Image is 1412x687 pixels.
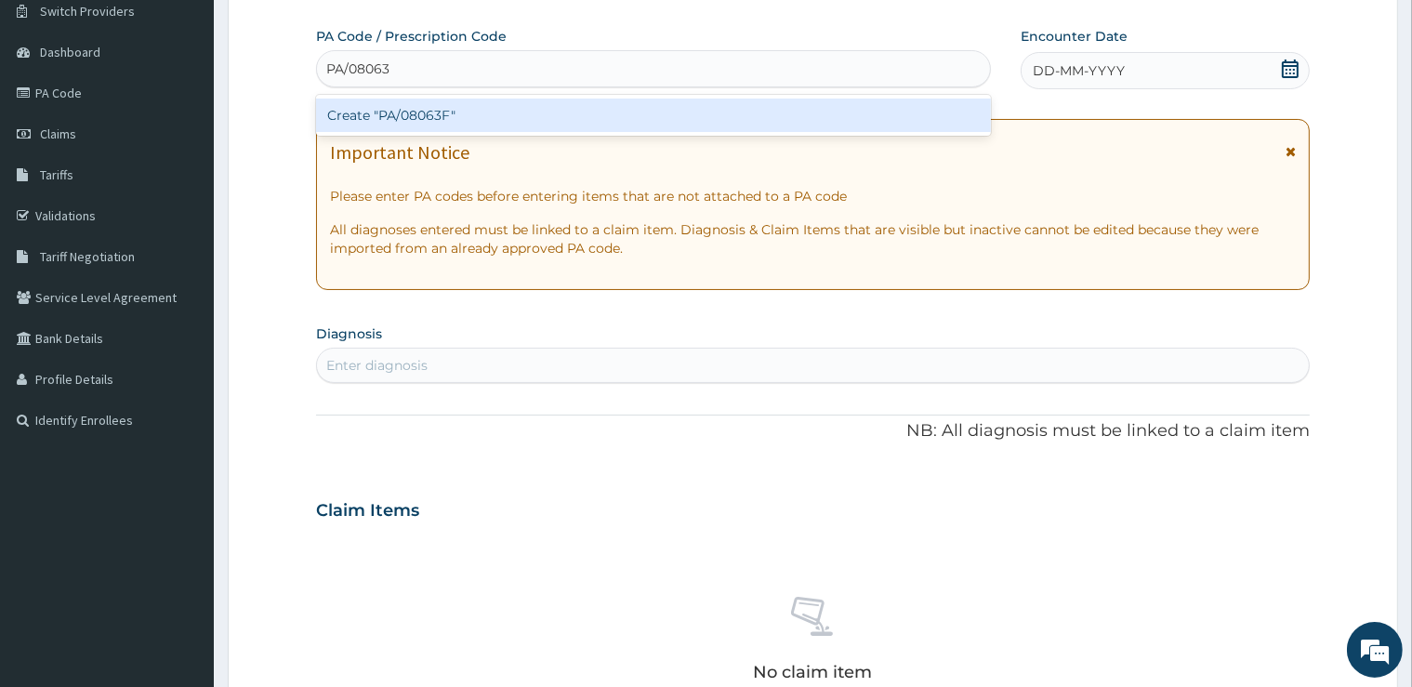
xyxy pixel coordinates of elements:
[316,501,419,522] h3: Claim Items
[40,44,100,60] span: Dashboard
[316,324,382,343] label: Diagnosis
[316,99,991,132] div: Create "PA/08063F"
[97,104,312,128] div: Chat with us now
[9,475,354,540] textarea: Type your message and hit 'Enter'
[40,3,135,20] span: Switch Providers
[108,218,257,405] span: We're online!
[40,248,135,265] span: Tariff Negotiation
[40,166,73,183] span: Tariffs
[330,142,469,163] h1: Important Notice
[330,187,1295,205] p: Please enter PA codes before entering items that are not attached to a PA code
[754,663,873,681] p: No claim item
[316,27,507,46] label: PA Code / Prescription Code
[316,419,1309,443] p: NB: All diagnosis must be linked to a claim item
[1033,61,1125,80] span: DD-MM-YYYY
[1021,27,1128,46] label: Encounter Date
[34,93,75,139] img: d_794563401_company_1708531726252_794563401
[330,220,1295,258] p: All diagnoses entered must be linked to a claim item. Diagnosis & Claim Items that are visible bu...
[305,9,350,54] div: Minimize live chat window
[326,356,428,375] div: Enter diagnosis
[40,126,76,142] span: Claims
